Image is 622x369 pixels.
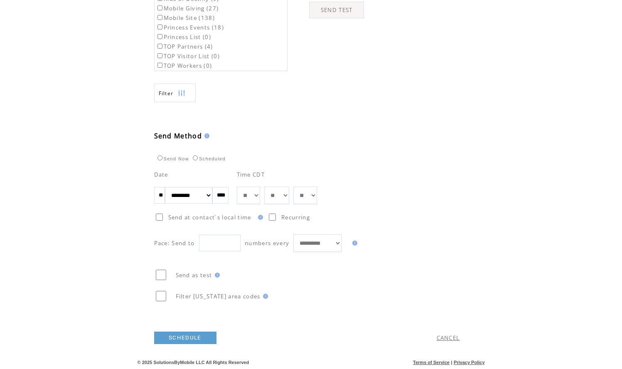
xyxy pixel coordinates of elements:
[157,44,162,49] input: TOP Partners (4)
[154,239,195,247] span: Pace: Send to
[156,62,212,69] label: TOP Workers (0)
[309,2,364,18] a: SEND TEST
[413,360,450,365] a: Terms of Service
[437,334,460,342] a: CANCEL
[281,214,310,221] span: Recurring
[212,273,220,278] img: help.gif
[157,25,162,30] input: Princess Events (18)
[350,241,357,246] img: help.gif
[261,294,268,299] img: help.gif
[193,155,198,160] input: Scheduled
[159,90,174,97] span: Show filters
[157,63,162,68] input: TOP Workers (0)
[154,332,216,344] a: SCHEDULE
[451,360,452,365] span: |
[155,156,189,161] label: Send Now
[176,271,212,279] span: Send as test
[138,360,249,365] span: © 2025 SolutionsByMobile LLC All Rights Reserved
[156,52,220,60] label: TOP Visitor List (0)
[154,171,168,178] span: Date
[154,84,196,102] a: Filter
[202,133,209,138] img: help.gif
[156,5,219,12] label: Mobile Giving (27)
[157,53,162,58] input: TOP Visitor List (0)
[156,33,211,41] label: Princess List (0)
[154,131,202,140] span: Send Method
[156,14,215,22] label: Mobile Site (138)
[156,43,213,50] label: TOP Partners (4)
[157,15,162,20] input: Mobile Site (138)
[454,360,485,365] a: Privacy Policy
[245,239,289,247] span: numbers every
[176,293,261,300] span: Filter [US_STATE] area codes
[237,171,265,178] span: Time CDT
[168,214,251,221] span: Send at contact`s local time
[157,155,162,160] input: Send Now
[256,215,263,220] img: help.gif
[178,84,185,103] img: filters.png
[157,34,162,39] input: Princess List (0)
[157,5,162,10] input: Mobile Giving (27)
[156,24,224,31] label: Princess Events (18)
[191,156,226,161] label: Scheduled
